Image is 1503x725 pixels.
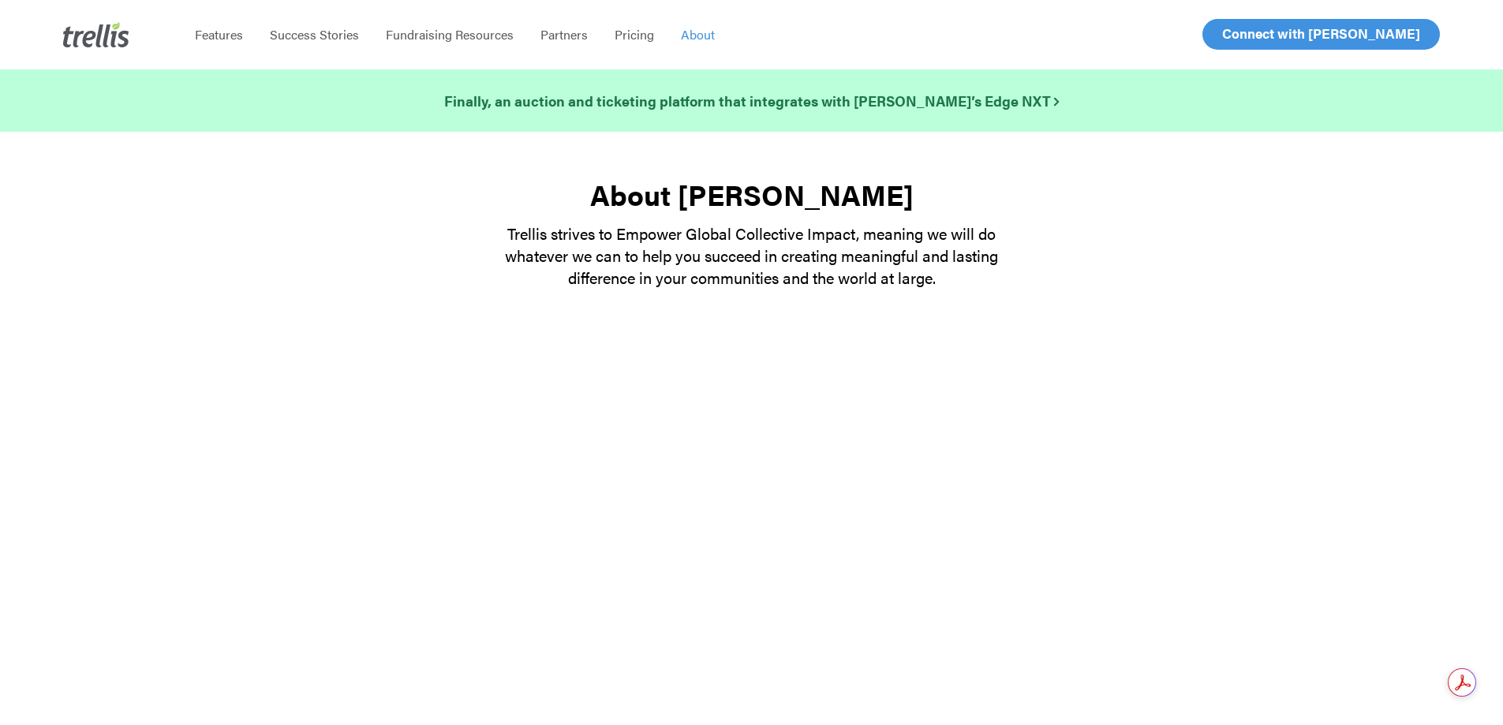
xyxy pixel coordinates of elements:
[476,222,1028,289] p: Trellis strives to Empower Global Collective Impact, meaning we will do whatever we can to help y...
[195,25,243,43] span: Features
[601,27,667,43] a: Pricing
[1202,19,1440,50] a: Connect with [PERSON_NAME]
[590,174,914,215] strong: About [PERSON_NAME]
[181,27,256,43] a: Features
[681,25,715,43] span: About
[615,25,654,43] span: Pricing
[270,25,359,43] span: Success Stories
[444,90,1059,112] a: Finally, an auction and ticketing platform that integrates with [PERSON_NAME]’s Edge NXT
[667,27,728,43] a: About
[386,25,514,43] span: Fundraising Resources
[540,25,588,43] span: Partners
[444,91,1059,110] strong: Finally, an auction and ticketing platform that integrates with [PERSON_NAME]’s Edge NXT
[372,27,527,43] a: Fundraising Resources
[527,27,601,43] a: Partners
[63,22,129,47] img: Trellis
[1222,24,1420,43] span: Connect with [PERSON_NAME]
[256,27,372,43] a: Success Stories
